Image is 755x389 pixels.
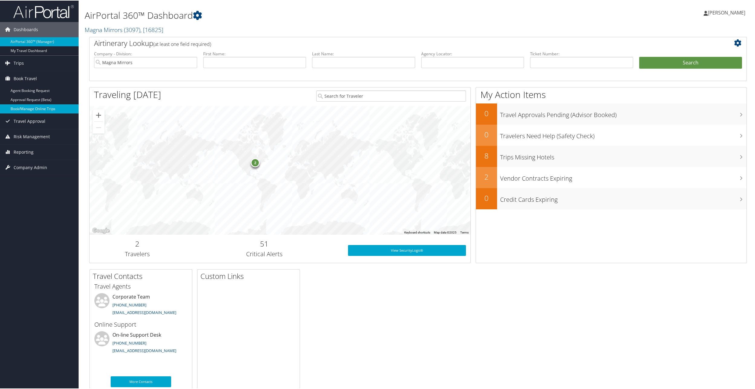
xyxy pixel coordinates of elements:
[14,159,47,175] span: Company Admin
[189,238,339,248] h2: 51
[91,226,111,234] a: Open this area in Google Maps (opens a new window)
[476,88,747,100] h1: My Action Items
[434,230,457,234] span: Map data ©2025
[251,158,260,167] div: 2
[93,121,105,133] button: Zoom out
[14,21,38,37] span: Dashboards
[94,88,161,100] h1: Traveling [DATE]
[91,226,111,234] img: Google
[140,25,163,33] span: , [ 16825 ]
[500,171,747,182] h3: Vendor Contracts Expiring
[476,150,497,160] h2: 8
[14,144,34,159] span: Reporting
[500,149,747,161] h3: Trips Missing Hotels
[111,376,171,387] a: More Contacts
[476,166,747,188] a: 2Vendor Contracts Expiring
[500,107,747,119] h3: Travel Approvals Pending (Advisor Booked)
[91,331,190,355] li: On-line Support Desk
[94,238,180,248] h2: 2
[14,70,37,86] span: Book Travel
[200,270,300,281] h2: Custom Links
[530,50,633,56] label: Ticket Number:
[316,90,466,101] input: Search for Traveler
[708,9,745,15] span: [PERSON_NAME]
[112,309,176,315] a: [EMAIL_ADDRESS][DOMAIN_NAME]
[189,249,339,258] h3: Critical Alerts
[704,3,751,21] a: [PERSON_NAME]
[421,50,524,56] label: Agency Locator:
[203,50,306,56] label: First Name:
[14,129,50,144] span: Risk Management
[94,249,180,258] h3: Travelers
[476,192,497,203] h2: 0
[93,270,192,281] h2: Travel Contacts
[91,293,190,317] li: Corporate Team
[404,230,430,234] button: Keyboard shortcuts
[93,109,105,121] button: Zoom in
[476,145,747,166] a: 8Trips Missing Hotels
[94,38,687,48] h2: Airtinerary Lookup
[14,113,45,128] span: Travel Approval
[153,40,211,47] span: (at least one field required)
[476,108,497,118] h2: 0
[476,188,747,209] a: 0Credit Cards Expiring
[500,128,747,140] h3: Travelers Need Help (Safety Check)
[14,55,24,70] span: Trips
[112,340,146,345] a: [PHONE_NUMBER]
[460,230,469,234] a: Terms
[476,103,747,124] a: 0Travel Approvals Pending (Advisor Booked)
[94,320,187,328] h3: Online Support
[124,25,140,33] span: ( 3097 )
[112,347,176,353] a: [EMAIL_ADDRESS][DOMAIN_NAME]
[85,8,529,21] h1: AirPortal 360™ Dashboard
[85,25,163,33] a: Magna Mirrors
[112,302,146,307] a: [PHONE_NUMBER]
[500,192,747,203] h3: Credit Cards Expiring
[312,50,415,56] label: Last Name:
[94,50,197,56] label: Company - Division:
[476,171,497,181] h2: 2
[348,244,466,255] a: View SecurityLogic®
[13,4,74,18] img: airportal-logo.png
[639,56,742,68] button: Search
[476,129,497,139] h2: 0
[476,124,747,145] a: 0Travelers Need Help (Safety Check)
[94,282,187,290] h3: Travel Agents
